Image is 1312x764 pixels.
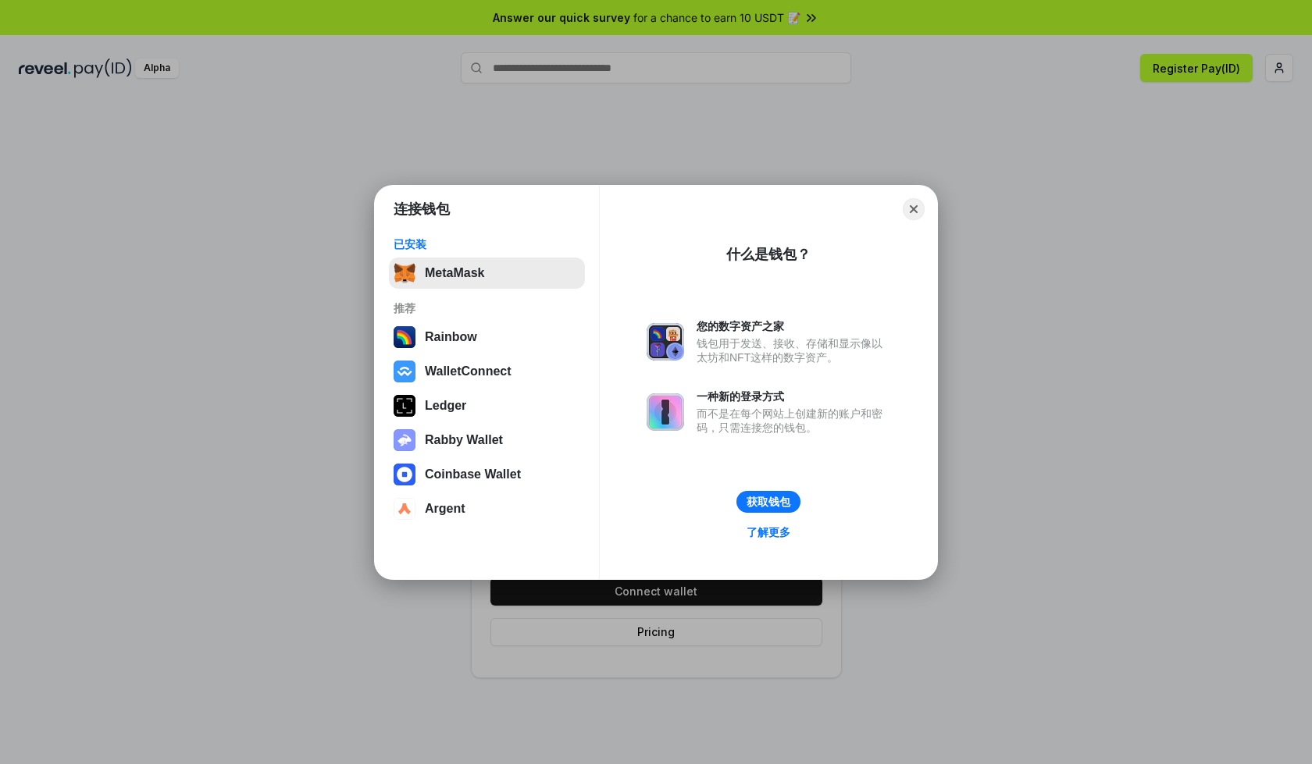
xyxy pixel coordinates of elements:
[389,356,585,387] button: WalletConnect
[737,522,800,542] a: 了解更多
[425,433,503,447] div: Rabby Wallet
[394,464,415,485] img: svg+xml,%3Csvg%20width%3D%2228%22%20height%3D%2228%22%20viewBox%3D%220%200%2028%2028%22%20fill%3D...
[726,245,811,264] div: 什么是钱包？
[394,498,415,520] img: svg+xml,%3Csvg%20width%3D%2228%22%20height%3D%2228%22%20viewBox%3D%220%200%2028%2028%22%20fill%3D...
[389,258,585,289] button: MetaMask
[425,399,466,413] div: Ledger
[736,491,800,513] button: 获取钱包
[394,395,415,417] img: svg+xml,%3Csvg%20xmlns%3D%22http%3A%2F%2Fwww.w3.org%2F2000%2Fsvg%22%20width%3D%2228%22%20height%3...
[394,429,415,451] img: svg+xml,%3Csvg%20xmlns%3D%22http%3A%2F%2Fwww.w3.org%2F2000%2Fsvg%22%20fill%3D%22none%22%20viewBox...
[697,407,890,435] div: 而不是在每个网站上创建新的账户和密码，只需连接您的钱包。
[389,493,585,524] button: Argent
[425,502,465,516] div: Argent
[647,393,684,431] img: svg+xml,%3Csvg%20xmlns%3D%22http%3A%2F%2Fwww.w3.org%2F2000%2Fsvg%22%20fill%3D%22none%22%20viewBox...
[389,322,585,353] button: Rainbow
[747,525,790,539] div: 了解更多
[425,467,521,481] div: Coinbase Wallet
[647,323,684,361] img: svg+xml,%3Csvg%20xmlns%3D%22http%3A%2F%2Fwww.w3.org%2F2000%2Fsvg%22%20fill%3D%22none%22%20viewBox...
[389,425,585,456] button: Rabby Wallet
[389,390,585,421] button: Ledger
[903,198,925,220] button: Close
[389,459,585,490] button: Coinbase Wallet
[394,301,580,315] div: 推荐
[747,495,790,509] div: 获取钱包
[425,364,512,378] div: WalletConnect
[394,237,580,251] div: 已安装
[697,319,890,333] div: 您的数字资产之家
[394,262,415,284] img: svg+xml,%3Csvg%20fill%3D%22none%22%20height%3D%2233%22%20viewBox%3D%220%200%2035%2033%22%20width%...
[697,389,890,403] div: 一种新的登录方式
[394,326,415,348] img: svg+xml,%3Csvg%20width%3D%22120%22%20height%3D%22120%22%20viewBox%3D%220%200%20120%20120%22%20fil...
[394,200,450,219] h1: 连接钱包
[697,336,890,364] div: 钱包用于发送、接收、存储和显示像以太坊和NFT这样的数字资产。
[394,361,415,382] img: svg+xml,%3Csvg%20width%3D%2228%22%20height%3D%2228%22%20viewBox%3D%220%200%2028%2028%22%20fill%3D...
[425,266,484,280] div: MetaMask
[425,330,477,344] div: Rainbow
